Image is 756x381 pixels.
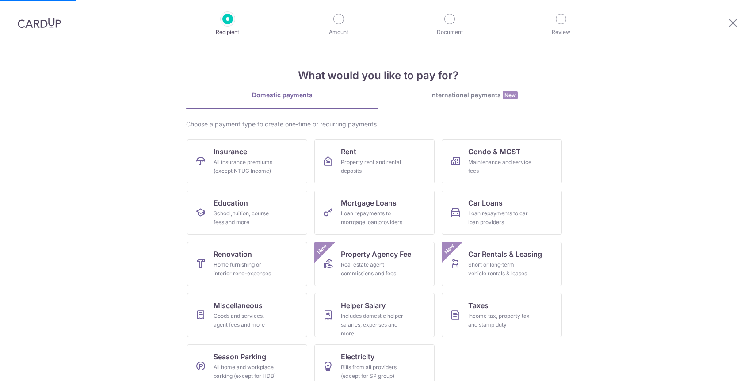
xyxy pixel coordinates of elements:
a: Property Agency FeeReal estate agent commissions and feesNew [314,242,435,286]
span: Helper Salary [341,300,386,311]
span: New [442,242,457,256]
a: RentProperty rent and rental deposits [314,139,435,183]
a: Helper SalaryIncludes domestic helper salaries, expenses and more [314,293,435,337]
a: TaxesIncome tax, property tax and stamp duty [442,293,562,337]
span: New [315,242,329,256]
span: Insurance [214,146,247,157]
div: International payments [378,91,570,100]
span: Season Parking [214,351,266,362]
div: Loan repayments to mortgage loan providers [341,209,405,227]
span: Mortgage Loans [341,198,397,208]
div: All home and workplace parking (except for HDB) [214,363,277,381]
div: Loan repayments to car loan providers [468,209,532,227]
div: Income tax, property tax and stamp duty [468,312,532,329]
span: Car Loans [468,198,503,208]
span: Rent [341,146,356,157]
div: Domestic payments [186,91,378,99]
span: Property Agency Fee [341,249,411,259]
div: Choose a payment type to create one-time or recurring payments. [186,120,570,129]
div: All insurance premiums (except NTUC Income) [214,158,277,175]
span: Taxes [468,300,489,311]
span: New [503,91,518,99]
div: Bills from all providers (except for SP group) [341,363,405,381]
a: RenovationHome furnishing or interior reno-expenses [187,242,307,286]
p: Document [417,28,482,37]
div: Home furnishing or interior reno-expenses [214,260,277,278]
div: Property rent and rental deposits [341,158,405,175]
a: Mortgage LoansLoan repayments to mortgage loan providers [314,190,435,235]
a: Car LoansLoan repayments to car loan providers [442,190,562,235]
div: Short or long‑term vehicle rentals & leases [468,260,532,278]
p: Recipient [195,28,260,37]
span: Condo & MCST [468,146,521,157]
div: Includes domestic helper salaries, expenses and more [341,312,405,338]
img: CardUp [18,18,61,28]
div: School, tuition, course fees and more [214,209,277,227]
iframe: Opens a widget where you can find more information [699,354,747,377]
a: EducationSchool, tuition, course fees and more [187,190,307,235]
span: Renovation [214,249,252,259]
span: Miscellaneous [214,300,263,311]
a: Car Rentals & LeasingShort or long‑term vehicle rentals & leasesNew [442,242,562,286]
p: Amount [306,28,371,37]
div: Maintenance and service fees [468,158,532,175]
a: Condo & MCSTMaintenance and service fees [442,139,562,183]
p: Review [528,28,594,37]
div: Goods and services, agent fees and more [214,312,277,329]
a: InsuranceAll insurance premiums (except NTUC Income) [187,139,307,183]
span: Electricity [341,351,374,362]
h4: What would you like to pay for? [186,68,570,84]
span: Car Rentals & Leasing [468,249,542,259]
a: MiscellaneousGoods and services, agent fees and more [187,293,307,337]
div: Real estate agent commissions and fees [341,260,405,278]
span: Education [214,198,248,208]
